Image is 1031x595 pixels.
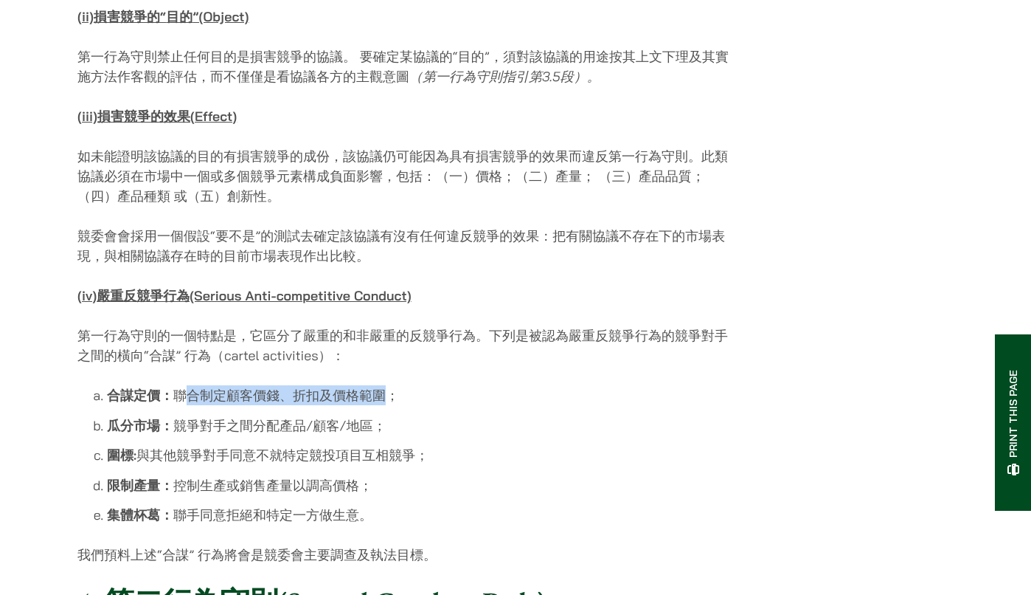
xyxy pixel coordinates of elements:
u: 目的 [166,8,192,25]
strong: 集體杯葛： [107,506,173,523]
li: 與其他競爭對手同意不就特定競投項目互相競爭； [107,445,735,465]
em: 3.5 [542,68,560,85]
u: 損害競爭的 [94,8,160,25]
strong: 瓜分市場： [107,417,173,434]
li: 競爭對手之間分配產品/顧客/地區； [107,416,735,436]
p: 如未能證明該協議的目的有損害競爭的成份，該協議仍可能因為具有損害競爭的效果而違反第一行為守則。此類協議必須在市場中一個或多個競爭元素構成負面影響，包括：（一）價格；（二）產量； （三）產品品質；... [77,146,735,206]
u: 損害競爭的效果 [97,108,190,125]
u: ”(Object) [192,8,249,25]
p: 我們預料上述“合謀” 行為將會是競委會主要調查及執法目標。 [77,545,735,565]
u: “ [160,8,166,25]
strong: 圍標: [107,447,136,464]
strong: 限制產量： [107,477,173,494]
li: 控制生產或銷售產量以調高價格； [107,475,735,495]
u: (Serious Anti-competitive Conduct) [190,287,412,304]
p: 競委會會採用一個假設“要不是”的測試去確定該協議有沒有任何違反競爭的效果：把有關協議不存在下的市場表現，與相關協議存在時的目前市場表現作出比較。 [77,226,735,266]
li: 聯手同意拒絕和特定一方做生意。 [107,505,735,525]
em: 段）。 [560,68,600,85]
li: 聯合制定顧客價錢、折扣及價格範圍； [107,385,735,405]
u: 嚴重反競爭行為 [97,287,190,304]
u: (iv) [77,287,97,304]
u: (iii) [77,108,97,125]
u: (ii) [77,8,94,25]
u: (Effect) [190,108,237,125]
strong: 合謀定價： [107,387,173,404]
p: 第一行為守則的一個特點是，它區分了嚴重的和非嚴重的反競爭行為。下列是被認為嚴重反競爭行為的競爭對手之間的橫向“合謀” 行為（cartel activities）： [77,326,735,365]
em: （第一行為守則指引第 [409,68,542,85]
p: 第一行為守則禁止任何目的是損害競爭的協議。 要確定某協議的“目的”，須對該協議的用途按其上文下理及其實施方法作客觀的評估，而不僅僅是看協議各方的主觀意圖 [77,47,735,86]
